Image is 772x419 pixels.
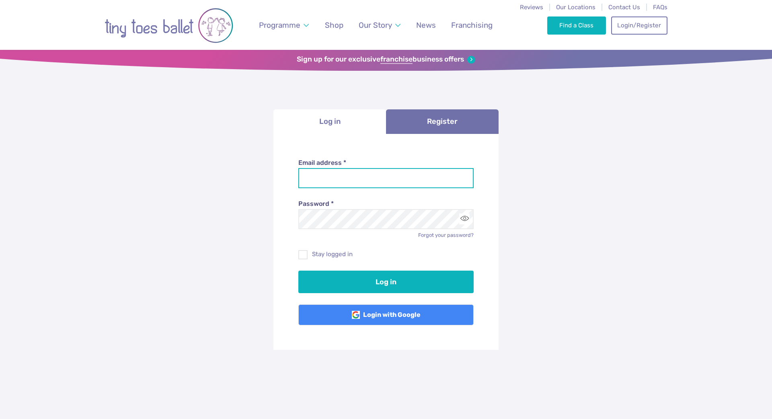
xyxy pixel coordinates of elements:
span: Franchising [451,21,493,30]
a: Forgot your password? [418,232,474,238]
label: Password * [298,199,474,208]
a: Find a Class [547,16,606,34]
label: Stay logged in [298,250,474,259]
a: FAQs [653,4,667,11]
a: Login/Register [611,16,667,34]
a: News [412,16,439,35]
a: Our Locations [556,4,595,11]
a: Login with Google [298,304,474,325]
a: Our Story [355,16,404,35]
div: Log in [273,134,499,350]
button: Toggle password visibility [459,214,470,224]
a: Register [386,109,499,134]
span: Our Story [359,21,392,30]
img: Google Logo [352,311,360,319]
strong: franchise [380,55,413,64]
a: Programme [255,16,313,35]
span: Programme [259,21,300,30]
span: News [416,21,436,30]
a: Reviews [520,4,543,11]
a: Franchising [448,16,497,35]
a: Shop [321,16,347,35]
label: Email address * [298,158,474,167]
span: Shop [325,21,343,30]
img: tiny toes ballet [105,5,233,46]
a: Contact Us [608,4,640,11]
a: Sign up for our exclusivefranchisebusiness offers [297,55,475,64]
button: Log in [298,271,474,293]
